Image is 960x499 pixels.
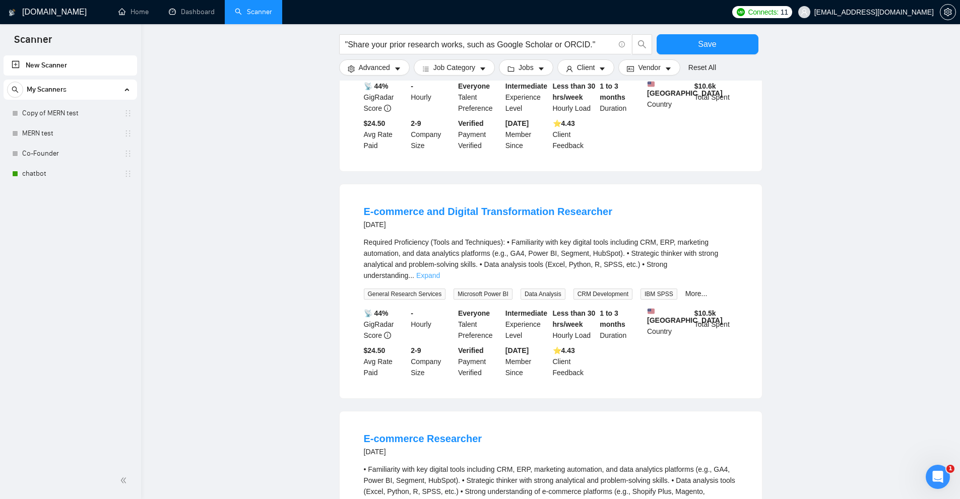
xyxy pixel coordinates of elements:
iframe: Intercom live chat [926,465,950,489]
div: Company Size [409,345,456,378]
div: Payment Verified [456,118,503,151]
span: 1 [946,465,954,473]
b: Less than 30 hrs/week [553,309,596,328]
b: 1 to 3 months [600,309,625,328]
span: user [566,65,573,73]
a: E-commerce Researcher [364,433,482,444]
span: search [632,40,652,49]
span: caret-down [394,65,401,73]
a: Copy of MERN test [22,103,118,123]
b: 2-9 [411,119,421,127]
div: GigRadar Score [362,308,409,341]
a: Reset All [688,62,716,73]
span: caret-down [538,65,545,73]
a: Expand [416,271,440,279]
img: upwork-logo.png [737,8,745,16]
b: 📡 44% [364,309,389,317]
input: Search Freelance Jobs... [345,38,614,51]
span: holder [124,129,132,137]
span: Save [698,38,716,50]
img: 🇺🇸 [648,81,655,88]
b: 2-9 [411,346,421,354]
div: Total Spent [692,308,740,341]
b: $24.50 [364,119,386,127]
div: Avg Rate Paid [362,345,409,378]
span: Advanced [359,62,390,73]
div: Member Since [503,118,551,151]
a: dashboardDashboard [169,8,215,16]
a: searchScanner [235,8,272,16]
span: My Scanners [27,80,67,100]
div: Experience Level [503,308,551,341]
span: ... [408,271,414,279]
b: $ 10.6k [694,82,716,90]
span: Scanner [6,32,60,53]
b: [DATE] [505,119,529,127]
span: search [8,86,23,93]
button: barsJob Categorycaret-down [414,59,495,76]
span: Jobs [519,62,534,73]
span: Vendor [638,62,660,73]
a: E-commerce and Digital Transformation Researcher [364,206,613,217]
a: homeHome [118,8,149,16]
span: caret-down [479,65,486,73]
button: search [632,34,652,54]
button: Save [657,34,758,54]
span: Connects: [748,7,778,18]
b: [GEOGRAPHIC_DATA] [647,81,723,97]
b: [DATE] [505,346,529,354]
div: Talent Preference [456,81,503,114]
div: Required Proficiency (Tools and Techniques): • Familiarity with key digital tools including CRM, ... [364,237,738,281]
div: Total Spent [692,81,740,114]
b: Verified [458,346,484,354]
b: $ 10.5k [694,309,716,317]
a: New Scanner [12,55,129,76]
span: holder [124,170,132,178]
div: Country [645,81,692,114]
a: MERN test [22,123,118,144]
div: Duration [598,81,645,114]
button: folderJobscaret-down [499,59,553,76]
span: idcard [627,65,634,73]
button: setting [940,4,956,20]
img: logo [9,5,16,21]
span: bars [422,65,429,73]
li: My Scanners [4,80,137,184]
div: GigRadar Score [362,81,409,114]
div: Client Feedback [551,118,598,151]
b: Everyone [458,309,490,317]
button: search [7,82,23,98]
div: Duration [598,308,645,341]
li: New Scanner [4,55,137,76]
div: Avg Rate Paid [362,118,409,151]
div: Experience Level [503,81,551,114]
div: Payment Verified [456,345,503,378]
b: ⭐️ 4.43 [553,346,575,354]
b: 📡 44% [364,82,389,90]
span: folder [507,65,515,73]
b: Less than 30 hrs/week [553,82,596,101]
span: caret-down [665,65,672,73]
span: setting [348,65,355,73]
a: More... [685,290,708,298]
button: idcardVendorcaret-down [618,59,680,76]
a: Co-Founder [22,144,118,164]
span: holder [124,150,132,158]
span: General Research Services [364,289,446,300]
b: - [411,82,413,90]
b: Verified [458,119,484,127]
b: [GEOGRAPHIC_DATA] [647,308,723,324]
b: Everyone [458,82,490,90]
img: 🇺🇸 [648,308,655,315]
b: ⭐️ 4.43 [553,119,575,127]
div: Client Feedback [551,345,598,378]
div: Hourly [409,308,456,341]
b: 1 to 3 months [600,82,625,101]
div: Hourly Load [551,81,598,114]
b: Intermediate [505,82,547,90]
b: $24.50 [364,346,386,354]
button: settingAdvancedcaret-down [339,59,410,76]
div: [DATE] [364,446,482,458]
span: info-circle [384,332,391,339]
span: Job Category [433,62,475,73]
